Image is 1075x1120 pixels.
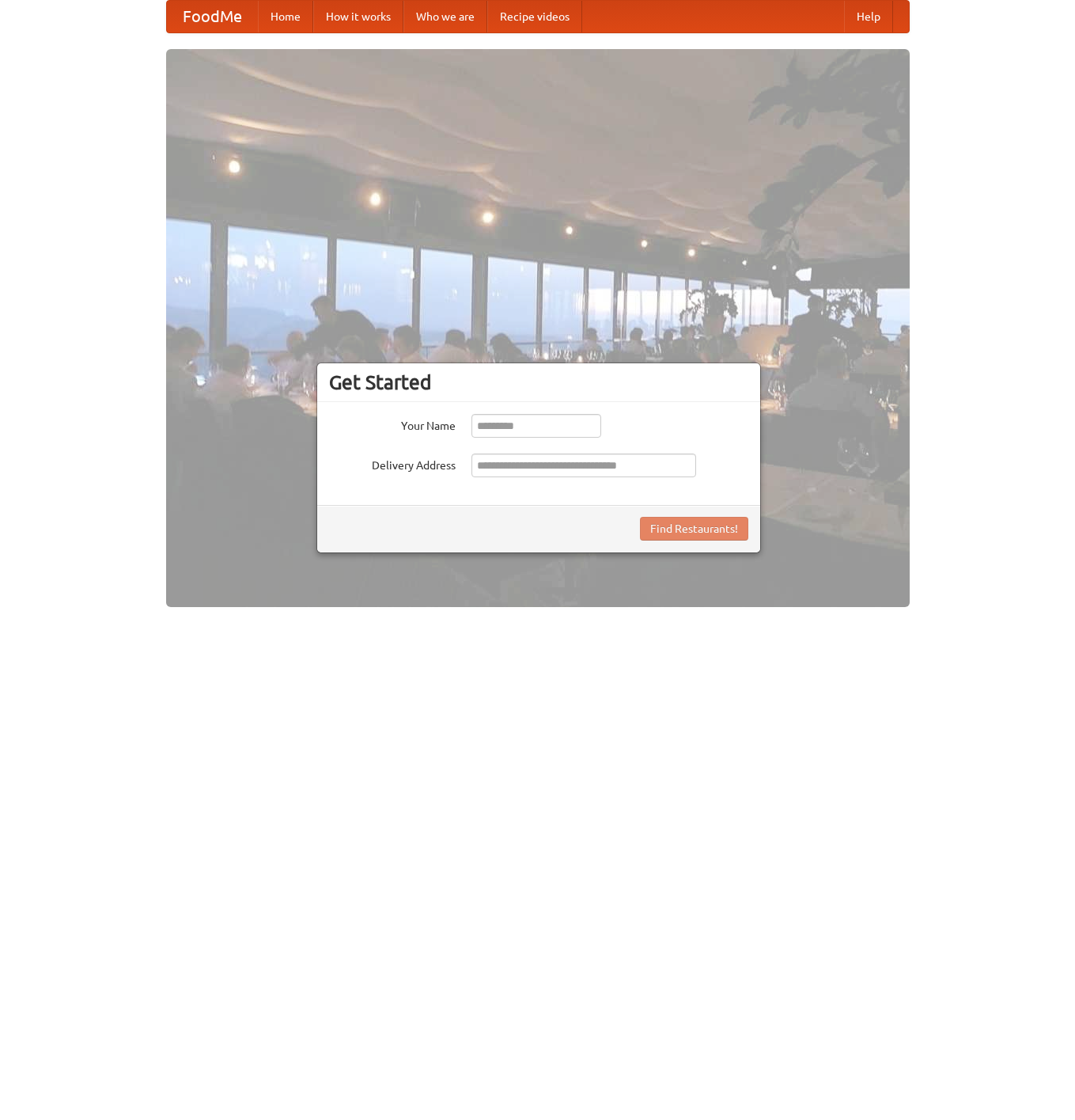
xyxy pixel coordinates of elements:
[329,454,456,473] label: Delivery Address
[403,1,487,32] a: Who we are
[258,1,313,32] a: Home
[487,1,582,32] a: Recipe videos
[844,1,893,32] a: Help
[329,414,456,434] label: Your Name
[640,517,748,541] button: Find Restaurants!
[313,1,403,32] a: How it works
[329,370,748,394] h3: Get Started
[167,1,258,32] a: FoodMe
